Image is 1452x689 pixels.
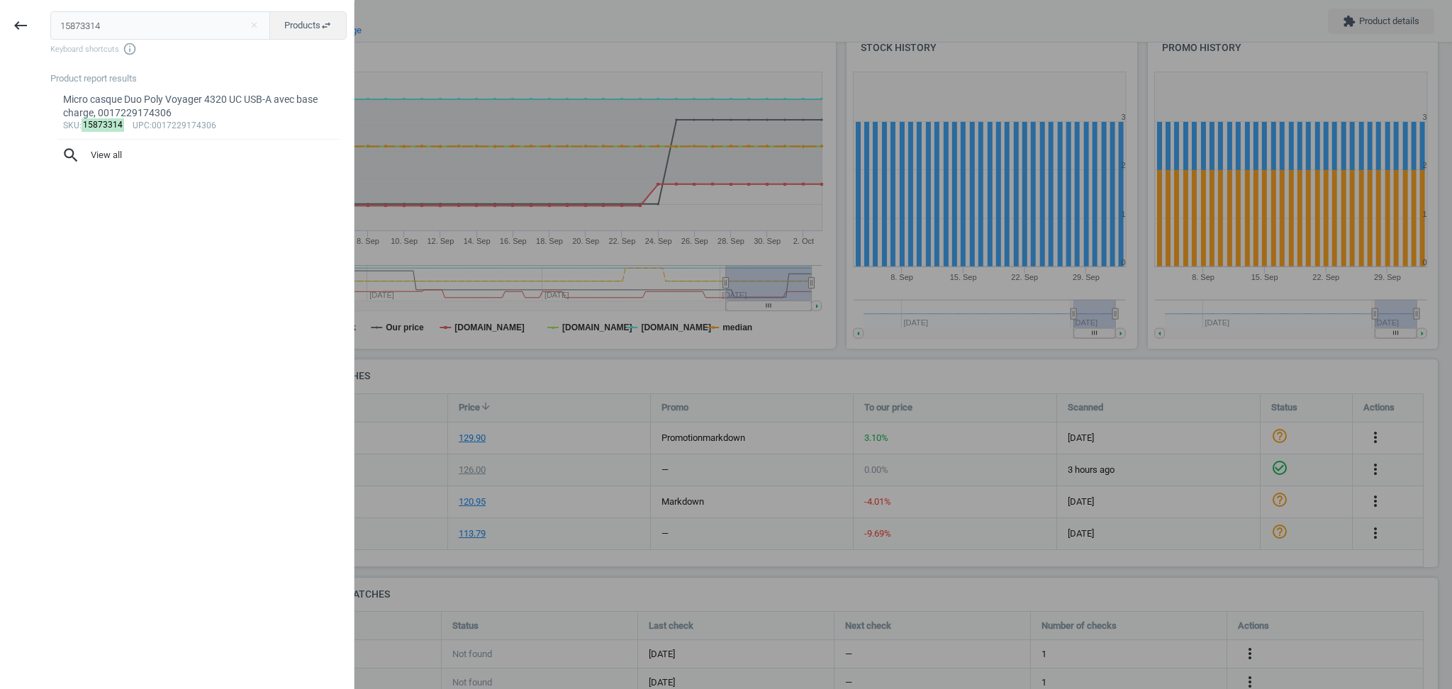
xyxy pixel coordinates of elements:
[284,19,332,32] span: Products
[320,20,332,31] i: swap_horiz
[63,121,79,130] span: sku
[269,11,347,40] button: Productsswap_horiz
[243,19,264,32] button: Close
[82,118,125,132] mark: 15873314
[4,9,37,43] button: keyboard_backspace
[63,121,335,132] div: : :0017229174306
[62,146,335,164] span: View all
[123,42,137,56] i: info_outline
[50,11,271,40] input: Enter the SKU or product name
[133,121,150,130] span: upc
[50,72,354,85] div: Product report results
[62,146,80,164] i: search
[50,42,347,56] span: Keyboard shortcuts
[63,93,335,121] div: Micro casque Duo Poly Voyager 4320 UC USB-A avec base charge, 0017229174306
[12,17,29,34] i: keyboard_backspace
[50,140,347,171] button: searchView all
